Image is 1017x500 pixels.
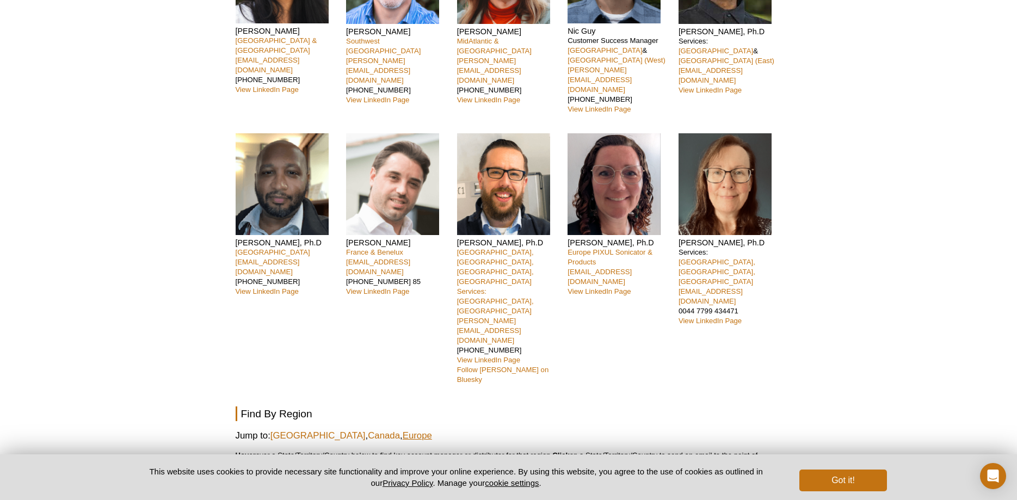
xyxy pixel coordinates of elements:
[236,133,329,235] img: Kevin Celestrin headshot
[270,429,366,442] a: [GEOGRAPHIC_DATA]
[568,56,665,64] a: [GEOGRAPHIC_DATA] (West)
[679,57,774,65] a: [GEOGRAPHIC_DATA] (East)
[346,96,409,104] a: View LinkedIn Page
[457,248,534,315] a: [GEOGRAPHIC_DATA], [GEOGRAPHIC_DATA], [GEOGRAPHIC_DATA], [GEOGRAPHIC_DATA]Services: [GEOGRAPHIC_D...
[679,86,742,94] a: View LinkedIn Page
[346,238,449,248] h4: [PERSON_NAME]
[457,27,560,36] h4: [PERSON_NAME]
[568,26,670,36] h4: Nic Guy
[679,238,781,248] h4: [PERSON_NAME], Ph.D
[457,366,549,384] a: Follow [PERSON_NAME] on Bluesky
[552,451,570,459] strong: Click
[568,46,642,54] a: [GEOGRAPHIC_DATA]
[485,478,539,487] button: cookie settings
[457,238,560,248] h4: [PERSON_NAME], Ph.D
[236,26,338,36] h4: [PERSON_NAME]
[236,36,317,54] a: [GEOGRAPHIC_DATA] & [GEOGRAPHIC_DATA]
[568,248,652,266] a: Europe PIXUL Sonicator & Products
[568,238,670,248] h4: [PERSON_NAME], Ph.D
[236,248,310,256] a: [GEOGRAPHIC_DATA]
[679,133,772,235] img: Michelle Wragg headshot
[457,37,532,55] a: MidAtlantic & [GEOGRAPHIC_DATA]
[568,133,661,235] img: Anne-Sophie Ay-Berthomieu headshot
[236,248,338,297] p: [PHONE_NUMBER]
[457,96,520,104] a: View LinkedIn Page
[568,268,632,286] a: [EMAIL_ADDRESS][DOMAIN_NAME]
[236,406,782,421] h2: Find By Region
[799,470,886,491] button: Got it!
[368,429,400,442] a: Canada
[568,66,632,94] a: [PERSON_NAME][EMAIL_ADDRESS][DOMAIN_NAME]
[403,429,432,442] a: Europe
[236,85,299,94] a: View LinkedIn Page
[346,37,421,55] a: Southwest [GEOGRAPHIC_DATA]
[346,57,410,84] a: [PERSON_NAME][EMAIL_ADDRESS][DOMAIN_NAME]
[346,36,449,105] p: [PHONE_NUMBER]
[679,36,781,95] p: Services: &
[679,317,742,325] a: View LinkedIn Page
[457,356,520,364] a: View LinkedIn Page
[346,287,409,295] a: View LinkedIn Page
[679,248,781,326] p: Services: 0044 7799 434471
[679,47,753,55] a: [GEOGRAPHIC_DATA]
[236,258,300,276] a: [EMAIL_ADDRESS][DOMAIN_NAME]
[131,466,782,489] p: This website uses cookies to provide necessary site functionality and improve your online experie...
[236,36,338,95] p: [PHONE_NUMBER]
[346,133,439,235] img: Clément Proux headshot
[346,248,403,256] a: France & Benelux
[457,36,560,105] p: [PHONE_NUMBER]
[346,248,449,297] p: [PHONE_NUMBER] 85
[457,317,521,344] a: [PERSON_NAME][EMAIL_ADDRESS][DOMAIN_NAME]
[236,287,299,295] a: View LinkedIn Page
[236,56,300,74] a: [EMAIL_ADDRESS][DOMAIN_NAME]
[346,258,410,276] a: [EMAIL_ADDRESS][DOMAIN_NAME]
[568,105,631,113] a: View LinkedIn Page
[383,478,433,487] a: Privacy Policy
[568,36,670,114] p: Customer Success Manager & [PHONE_NUMBER]
[679,27,781,36] h4: [PERSON_NAME], Ph.D
[568,287,631,295] a: View LinkedIn Page
[346,27,449,36] h4: [PERSON_NAME]
[679,258,755,286] a: [GEOGRAPHIC_DATA], [GEOGRAPHIC_DATA], [GEOGRAPHIC_DATA]
[236,238,338,248] h4: [PERSON_NAME], Ph.D
[679,66,743,84] a: [EMAIL_ADDRESS][DOMAIN_NAME]
[457,248,560,385] p: [PHONE_NUMBER]
[236,450,782,470] p: over a State/Territory/Country below to find key account manager or distributor for that region. ...
[457,133,550,235] img: Matthias Spiller-Becker headshot
[679,287,743,305] a: [EMAIL_ADDRESS][DOMAIN_NAME]
[457,57,521,84] a: [PERSON_NAME][EMAIL_ADDRESS][DOMAIN_NAME]
[980,463,1006,489] div: Open Intercom Messenger
[236,451,256,459] strong: Hover
[236,429,782,442] h3: Jump to: , ,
